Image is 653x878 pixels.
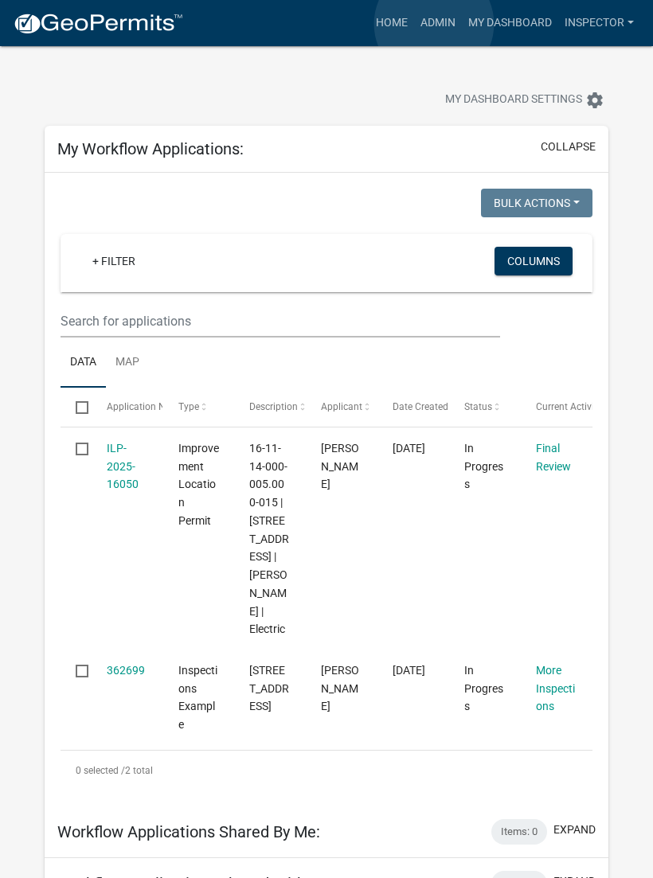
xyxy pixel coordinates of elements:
span: In Progress [464,664,503,713]
datatable-header-cell: Select [61,388,91,426]
input: Search for applications [61,305,500,338]
span: Date Created [393,401,448,412]
a: 362699 [107,664,145,677]
div: 2 total [61,751,592,790]
a: My Dashboard [462,8,558,38]
a: Admin [414,8,462,38]
span: Applicant [321,401,362,412]
span: Status [464,401,492,412]
span: Description [249,401,298,412]
a: More Inspections [536,664,575,713]
datatable-header-cell: Type [162,388,234,426]
a: + Filter [80,247,148,275]
a: Data [61,338,106,388]
span: Tim Kramer [321,664,359,713]
span: Application Number [107,401,194,412]
span: 01/10/2025 [393,664,425,677]
span: Inspections Example [178,664,217,731]
a: Inspector [558,8,640,38]
datatable-header-cell: Application Number [91,388,162,426]
span: Tim Kramer [321,442,359,491]
h5: My Workflow Applications: [57,139,244,158]
a: ILP-2025-16050 [107,442,139,491]
span: Type [178,401,199,412]
button: collapse [541,139,596,155]
datatable-header-cell: Status [449,388,521,426]
span: 16-11-14-000-005.000-015 | 1747 S CO RD 60 SW | Dave Springmeyer | Electric [249,442,289,636]
datatable-header-cell: Applicant [306,388,377,426]
span: 2526 N CO RD 860 E [249,664,289,713]
a: Home [370,8,414,38]
button: Columns [495,247,573,275]
h5: Workflow Applications Shared By Me: [57,822,320,841]
button: expand [553,821,596,838]
span: In Progress [464,442,503,491]
a: Map [106,338,149,388]
span: 02/26/2025 [393,442,425,455]
div: collapse [45,173,608,806]
button: Bulk Actions [481,189,592,217]
datatable-header-cell: Description [234,388,306,426]
a: Final Review [536,442,571,473]
datatable-header-cell: Date Created [377,388,449,426]
datatable-header-cell: Current Activity [521,388,592,426]
span: Improvement Location Permit [178,442,219,527]
span: Current Activity [536,401,602,412]
button: My Dashboard Settingssettings [432,84,617,115]
i: settings [585,91,604,110]
span: My Dashboard Settings [445,91,582,110]
span: 0 selected / [76,765,125,776]
div: Items: 0 [491,819,547,845]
